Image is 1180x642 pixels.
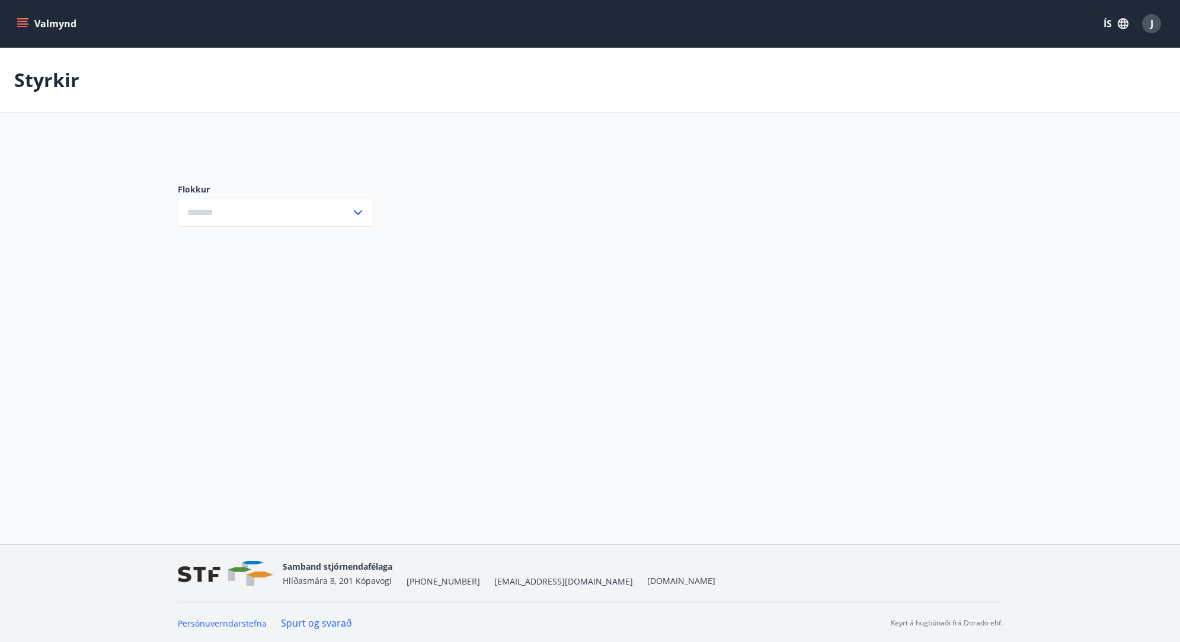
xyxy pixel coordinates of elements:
[1150,17,1153,30] span: J
[891,618,1003,628] p: Keyrt á hugbúnaði frá Dorado ehf.
[281,617,352,630] a: Spurt og svarað
[178,561,273,586] img: vjCaq2fThgY3EUYqSgpjEiBg6WP39ov69hlhuPVN.png
[283,575,392,586] span: Hlíðasmára 8, 201 Kópavogi
[1097,13,1135,34] button: ÍS
[178,184,373,195] label: Flokkur
[494,576,633,588] span: [EMAIL_ADDRESS][DOMAIN_NAME]
[178,618,267,629] a: Persónuverndarstefna
[14,13,81,34] button: menu
[407,576,480,588] span: [PHONE_NUMBER]
[1137,9,1166,38] button: J
[14,67,79,93] p: Styrkir
[283,561,392,572] span: Samband stjórnendafélaga
[647,575,715,586] a: [DOMAIN_NAME]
